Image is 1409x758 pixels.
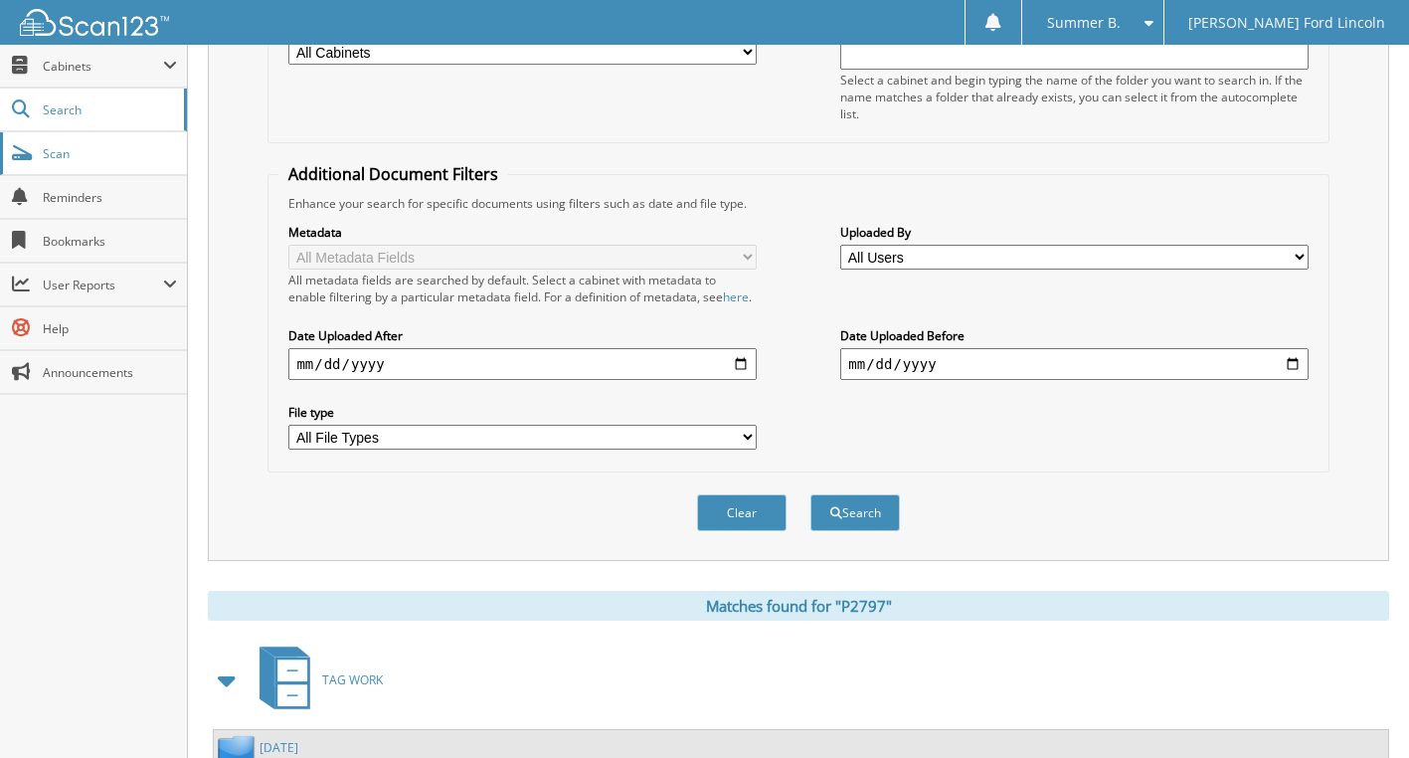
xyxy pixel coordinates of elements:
[278,163,508,185] legend: Additional Document Filters
[288,272,756,305] div: All metadata fields are searched by default. Select a cabinet with metadata to enable filtering b...
[1188,17,1385,29] span: [PERSON_NAME] Ford Lincoln
[43,233,177,250] span: Bookmarks
[208,591,1389,621] div: Matches found for "P2797"
[288,404,756,421] label: File type
[1047,17,1121,29] span: Summer B.
[840,224,1308,241] label: Uploaded By
[43,364,177,381] span: Announcements
[20,9,169,36] img: scan123-logo-white.svg
[43,320,177,337] span: Help
[43,101,174,118] span: Search
[1310,663,1409,758] iframe: Chat Widget
[43,189,177,206] span: Reminders
[288,224,756,241] label: Metadata
[260,739,298,756] a: [DATE]
[723,288,749,305] a: here
[43,145,177,162] span: Scan
[840,327,1308,344] label: Date Uploaded Before
[288,348,756,380] input: start
[248,641,383,719] a: TAG WORK
[840,348,1308,380] input: end
[840,72,1308,122] div: Select a cabinet and begin typing the name of the folder you want to search in. If the name match...
[810,494,900,531] button: Search
[697,494,787,531] button: Clear
[43,277,163,293] span: User Reports
[43,58,163,75] span: Cabinets
[322,671,383,688] span: TAG WORK
[288,327,756,344] label: Date Uploaded After
[278,195,1318,212] div: Enhance your search for specific documents using filters such as date and file type.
